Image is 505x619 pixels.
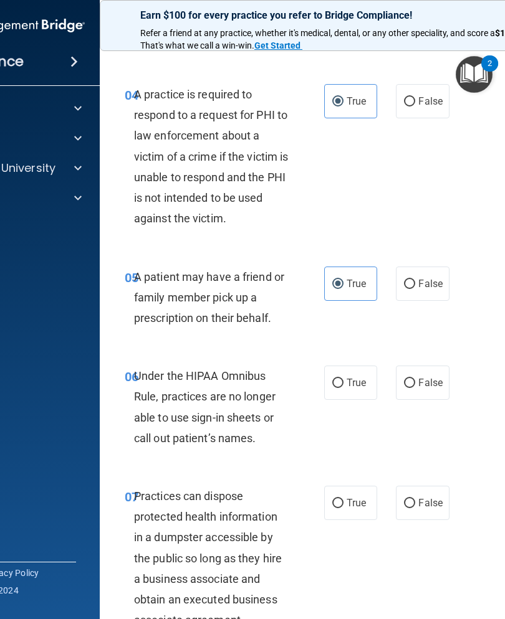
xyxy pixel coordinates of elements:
span: A practice is required to respond to a request for PHI to law enforcement about a victim of a cri... [134,88,288,225]
span: False [418,497,443,509]
span: False [418,95,443,107]
span: 05 [125,270,138,285]
span: True [347,377,366,389]
input: True [332,379,344,388]
span: Refer a friend at any practice, whether it's medical, dental, or any other speciality, and score a [140,28,495,38]
span: 04 [125,88,138,103]
input: True [332,97,344,106]
span: False [418,377,443,389]
span: A patient may have a friend or family member pick up a prescription on their behalf. [134,270,284,324]
span: 06 [125,369,138,384]
input: False [404,379,415,388]
button: Open Resource Center, 2 new notifications [456,56,493,93]
a: Get Started [254,40,302,50]
input: False [404,280,415,289]
input: False [404,499,415,508]
span: True [347,95,366,107]
div: 2 [488,64,492,80]
span: 07 [125,489,138,504]
strong: Get Started [254,40,301,50]
span: Under the HIPAA Omnibus Rule, practices are no longer able to use sign-in sheets or call out pati... [134,369,276,445]
span: False [418,278,443,290]
span: True [347,278,366,290]
input: True [332,280,344,289]
input: False [404,97,415,106]
input: True [332,499,344,508]
span: True [347,497,366,509]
